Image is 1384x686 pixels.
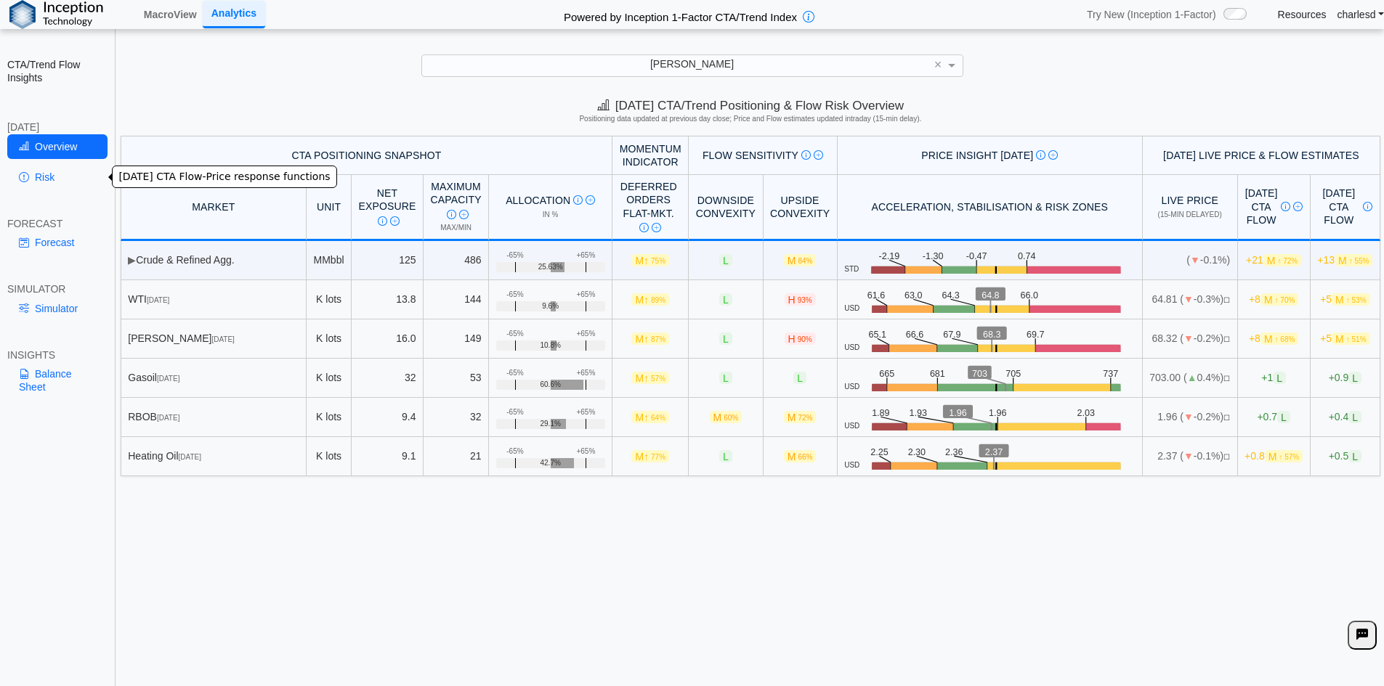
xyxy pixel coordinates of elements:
span: ↑ 51% [1346,335,1367,343]
span: NO FEED: Live data feed not provided for this market. [1223,414,1230,422]
td: 53 [424,359,489,398]
span: 57% [651,375,665,383]
th: Unit [307,175,352,241]
text: 68.3 [986,328,1004,339]
a: Overview [7,134,108,159]
text: 65.1 [869,328,887,339]
div: +65% [576,447,595,456]
span: +0.7 [1257,411,1290,423]
text: 2.03 [1082,407,1100,417]
span: 10.8% [540,341,560,350]
span: in % [543,211,559,219]
img: Info [1281,202,1290,211]
div: +65% [576,408,595,417]
td: MMbbl [307,241,352,280]
span: [DATE] [179,453,201,461]
text: 681 [931,367,947,378]
span: NO FEED: Live data feed not provided for this market. [1223,296,1230,304]
img: Info [1363,202,1372,211]
text: 2.30 [909,446,927,457]
span: +0.4 [1329,411,1361,423]
span: ▲ [1187,372,1197,383]
span: Try New (Inception 1-Factor) [1087,8,1216,21]
div: Maximum Capacity [431,180,482,220]
img: Info [1036,150,1045,160]
img: Info [573,195,583,205]
td: 486 [424,241,489,280]
span: 60.6% [540,380,560,389]
span: NO FEED: Live data feed not provided for this market. [1223,335,1230,343]
span: M [1335,254,1372,266]
span: L [719,293,732,306]
span: ▶ [128,254,136,266]
td: ( -0.1%) [1143,241,1238,280]
text: 665 [880,367,895,378]
div: Price Insight [DATE] [844,149,1135,162]
span: L [719,372,732,384]
div: [DATE] CTA Flow-Price response functions [112,166,336,188]
span: L [1277,411,1290,423]
div: +65% [576,251,595,260]
span: [DATE] [147,296,169,304]
span: H [785,293,816,306]
span: +0.8 [1245,450,1303,462]
img: Read More [1048,150,1058,160]
text: 0.74 [1021,250,1040,261]
th: CTA Positioning Snapshot [121,136,612,175]
img: Info [801,150,811,160]
div: Flow Sensitivity [696,149,830,162]
span: +5 [1320,293,1369,306]
span: NO FEED: Live data feed not provided for this market. [1223,375,1230,383]
div: Heating Oil [128,449,299,462]
span: Clear value [932,55,944,75]
span: L [719,332,732,345]
text: -0.47 [968,250,990,261]
span: ▼ [1183,332,1194,344]
span: M [1263,254,1301,266]
td: 21 [424,437,489,476]
img: Info [447,210,456,219]
th: Downside Convexity [689,175,763,241]
span: USD [844,343,859,352]
div: -65% [506,251,523,260]
text: 2.36 [947,446,966,457]
span: × [934,58,942,71]
div: [PERSON_NAME] [128,332,299,345]
span: +5 [1320,332,1369,345]
span: +0.5 [1329,450,1361,462]
span: ↑ 72% [1277,257,1298,265]
text: 69.7 [1030,328,1048,339]
text: 2.37 [988,446,1006,457]
td: 68.32 ( -0.2%) [1143,319,1238,359]
span: ↑ 53% [1346,296,1367,304]
span: ↑ 70% [1275,296,1295,304]
span: [PERSON_NAME] [650,58,734,70]
td: 32 [424,398,489,437]
span: USD [844,422,859,430]
span: 87% [651,335,665,343]
td: 16.0 [352,319,424,359]
th: Acceleration, Stabilisation & Risk Zones [838,175,1143,241]
text: 1.96 [992,407,1010,417]
span: M [1332,332,1369,345]
span: 42.7% [540,459,560,467]
text: -1.30 [924,250,945,261]
div: Gasoil [128,371,299,384]
img: Read More [814,150,823,160]
img: Read More [586,195,595,205]
div: -65% [506,447,523,456]
text: -2.19 [879,250,900,261]
span: 64% [651,414,665,422]
span: 25.63% [538,263,563,271]
td: K lots [307,359,352,398]
td: 2.37 ( -0.1%) [1143,437,1238,476]
td: 1.96 ( -0.2%) [1143,398,1238,437]
span: 75% [651,257,665,265]
span: M [1265,450,1303,462]
span: ↑ [644,293,649,305]
text: 1.93 [910,407,928,417]
text: 61.6 [867,289,886,300]
td: 125 [352,241,424,280]
a: charlesd [1338,8,1384,21]
a: Risk [7,165,108,189]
